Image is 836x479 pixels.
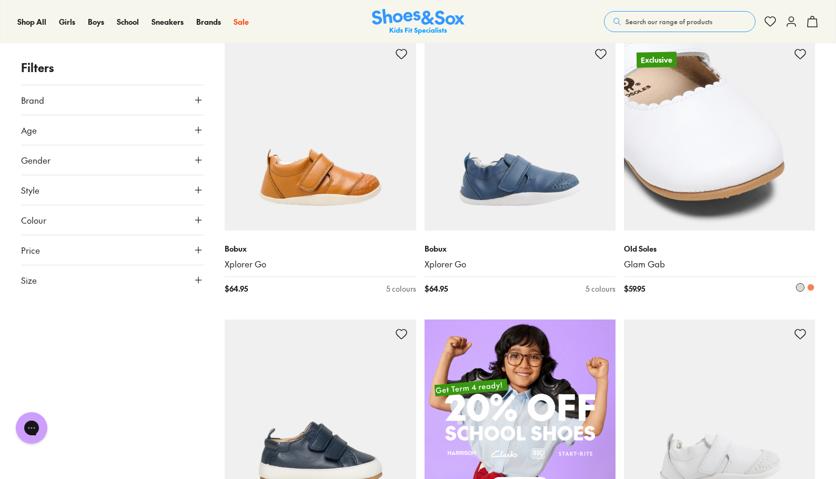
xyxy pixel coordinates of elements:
img: SNS_Logo_Responsive.svg [372,9,465,35]
button: Search our range of products [604,11,756,32]
p: Old Soles [624,243,815,254]
a: Girls [59,16,75,27]
a: Glam Gab [624,258,815,270]
a: Shoes & Sox [372,9,465,35]
a: Xplorer Go [425,258,616,270]
button: Colour [21,205,204,235]
span: Price [21,244,40,256]
button: Age [21,115,204,145]
span: Search our range of products [626,17,712,26]
a: Brands [196,16,221,27]
a: Shop All [17,16,46,27]
a: Exclusive [624,39,815,231]
p: Bobux [225,243,416,254]
span: Age [21,124,37,136]
span: Brand [21,94,44,106]
span: Colour [21,214,46,226]
p: Bobux [425,243,616,254]
span: Style [21,184,39,196]
a: Sneakers [152,16,184,27]
a: Sale [234,16,249,27]
span: Gender [21,154,51,166]
button: Gender [21,145,204,175]
button: Brand [21,85,204,115]
a: Xplorer Go [225,258,416,270]
span: $ 64.95 [225,283,248,294]
span: Size [21,274,37,286]
span: $ 64.95 [425,283,448,294]
div: 5 colours [586,283,616,294]
button: Price [21,235,204,265]
div: 5 colours [386,283,416,294]
iframe: Gorgias live chat messenger [11,408,53,447]
p: Exclusive [636,51,677,68]
a: Boys [88,16,104,27]
p: Filters [21,59,204,76]
button: Style [21,175,204,205]
button: Size [21,265,204,295]
span: $ 59.95 [624,283,645,294]
a: School [117,16,139,27]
